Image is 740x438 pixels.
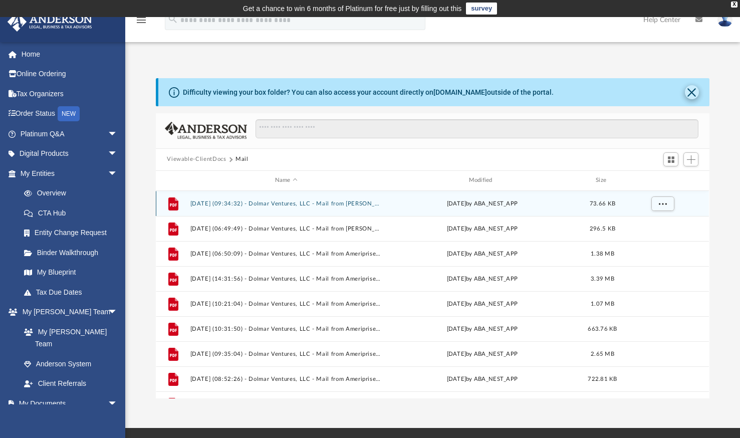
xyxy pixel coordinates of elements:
span: arrow_drop_down [108,163,128,184]
a: Digital Productsarrow_drop_down [7,144,133,164]
button: [DATE] (08:52:26) - Dolmar Ventures, LLC - Mail from Ameriprise Financial Services, LLC.pdf [190,376,382,382]
a: Order StatusNEW [7,104,133,124]
button: [DATE] (06:49:49) - Dolmar Ventures, LLC - Mail from [PERSON_NAME].pdf [190,226,382,232]
div: [DATE] by ABA_NEST_APP [386,374,578,383]
span: arrow_drop_down [108,393,128,414]
button: Viewable-ClientDocs [167,155,226,164]
div: [DATE] by ABA_NEST_APP [386,349,578,358]
div: Size [583,176,623,185]
div: NEW [58,106,80,121]
div: Modified [386,176,578,185]
span: arrow_drop_down [108,124,128,144]
div: [DATE] by ABA_NEST_APP [386,199,578,208]
a: survey [466,3,497,15]
span: 73.66 KB [590,200,615,206]
button: [DATE] (06:50:09) - Dolmar Ventures, LLC - Mail from Ameriprise Financial Services, LLC.pdf [190,251,382,257]
div: grid [156,191,709,399]
div: id [160,176,185,185]
span: 296.5 KB [590,226,615,231]
a: Tax Organizers [7,84,133,104]
span: 2.65 MB [591,351,614,356]
div: [DATE] by ABA_NEST_APP [386,249,578,258]
a: Anderson System [14,354,128,374]
a: Overview [14,183,133,203]
a: My Documentsarrow_drop_down [7,393,128,413]
a: CTA Hub [14,203,133,223]
a: Platinum Q&Aarrow_drop_down [7,124,133,144]
button: [DATE] (10:31:50) - Dolmar Ventures, LLC - Mail from Ameriprise Financial Services, LLC.pdf [190,326,382,332]
div: [DATE] by ABA_NEST_APP [386,274,578,283]
button: More options [651,196,674,211]
button: Mail [235,155,249,164]
img: Anderson Advisors Platinum Portal [5,12,95,32]
a: Tax Due Dates [14,282,133,302]
button: Add [683,152,698,166]
a: menu [135,19,147,26]
button: Switch to Grid View [663,152,678,166]
a: My [PERSON_NAME] Teamarrow_drop_down [7,302,128,322]
div: [DATE] by ABA_NEST_APP [386,299,578,308]
img: User Pic [717,13,732,27]
div: close [731,2,737,8]
i: search [167,14,178,25]
a: Online Ordering [7,64,133,84]
div: Get a chance to win 6 months of Platinum for free just by filling out this [243,3,462,15]
a: My [PERSON_NAME] Team [14,322,123,354]
i: menu [135,14,147,26]
input: Search files and folders [256,119,698,138]
span: arrow_drop_down [108,144,128,164]
div: [DATE] by ABA_NEST_APP [386,224,578,233]
a: [DOMAIN_NAME] [433,88,487,96]
a: Client Referrals [14,374,128,394]
div: Name [190,176,382,185]
button: [DATE] (14:31:56) - Dolmar Ventures, LLC - Mail from Ameriprise Financial Services, LLC.pdf [190,276,382,282]
a: My Entitiesarrow_drop_down [7,163,133,183]
button: [DATE] (09:35:04) - Dolmar Ventures, LLC - Mail from Ameriprise Financial Services, LLC.pdf [190,351,382,357]
span: arrow_drop_down [108,302,128,323]
span: 1.07 MB [591,301,614,306]
span: 1.38 MB [591,251,614,256]
span: 663.76 KB [588,326,617,331]
div: Difficulty viewing your box folder? You can also access your account directly on outside of the p... [183,87,554,98]
a: Entity Change Request [14,223,133,243]
button: Close [685,85,699,99]
a: Home [7,44,133,64]
a: Binder Walkthrough [14,243,133,263]
button: [DATE] (10:21:04) - Dolmar Ventures, LLC - Mail from Ameriprise Financial SM.pdf [190,301,382,307]
a: My Blueprint [14,263,128,283]
div: id [627,176,697,185]
span: 722.81 KB [588,376,617,381]
div: [DATE] by ABA_NEST_APP [386,324,578,333]
button: [DATE] (09:34:32) - Dolmar Ventures, LLC - Mail from [PERSON_NAME].pdf [190,200,382,207]
span: 3.39 MB [591,276,614,281]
